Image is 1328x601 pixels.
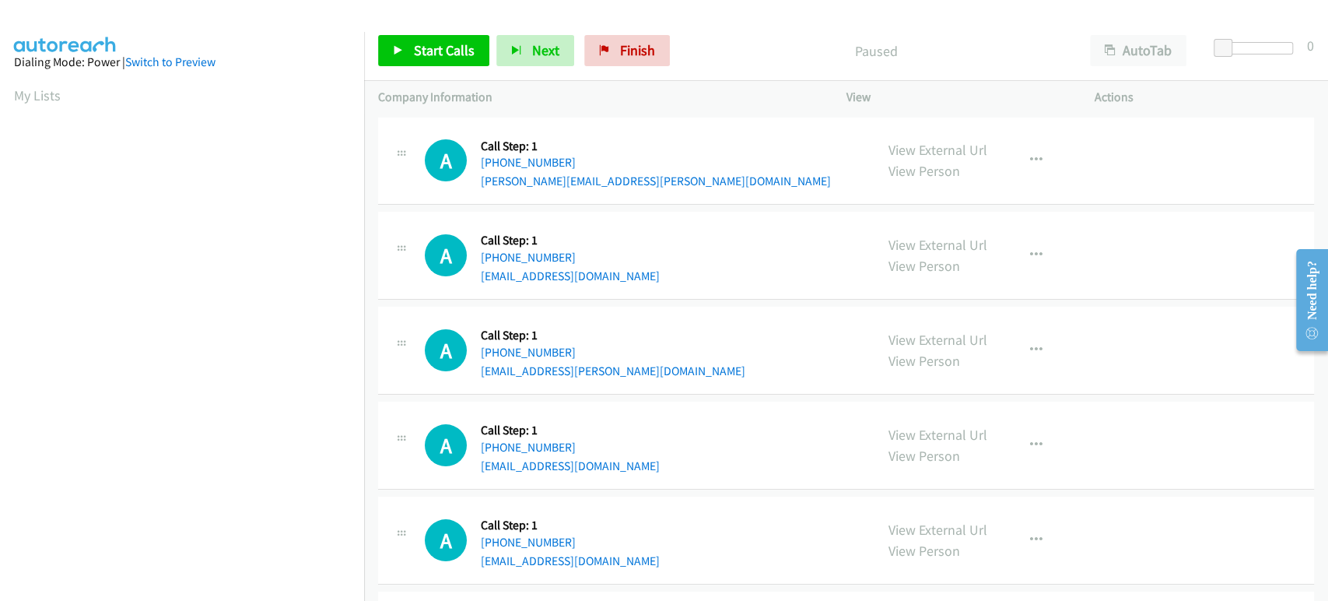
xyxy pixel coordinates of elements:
span: Start Calls [414,41,475,59]
iframe: Resource Center [1284,238,1328,362]
h1: A [425,234,467,276]
a: View Person [888,162,960,180]
a: View External Url [888,521,987,539]
div: Delay between calls (in seconds) [1221,42,1293,54]
h1: A [425,139,467,181]
h5: Call Step: 1 [481,233,660,248]
div: The call is yet to be attempted [425,139,467,181]
a: [PERSON_NAME][EMAIL_ADDRESS][PERSON_NAME][DOMAIN_NAME] [481,174,831,188]
a: [EMAIL_ADDRESS][DOMAIN_NAME] [481,269,660,283]
div: Dialing Mode: Power | [14,53,350,72]
a: [EMAIL_ADDRESS][DOMAIN_NAME] [481,554,660,568]
span: Finish [620,41,655,59]
h5: Call Step: 1 [481,423,660,438]
h1: A [425,519,467,561]
a: Start Calls [378,35,489,66]
a: View Person [888,447,960,465]
p: Paused [691,40,1062,62]
a: [EMAIL_ADDRESS][DOMAIN_NAME] [481,459,660,473]
a: [PHONE_NUMBER] [481,345,576,360]
p: Actions [1094,88,1314,107]
a: [PHONE_NUMBER] [481,250,576,265]
a: View Person [888,352,960,370]
h1: A [425,329,467,371]
a: Finish [584,35,670,66]
h5: Call Step: 1 [481,139,831,154]
a: View Person [888,542,960,560]
a: [PHONE_NUMBER] [481,535,576,550]
button: AutoTab [1090,35,1186,66]
span: Next [532,41,559,59]
a: [PHONE_NUMBER] [481,155,576,170]
a: [PHONE_NUMBER] [481,440,576,455]
a: View External Url [888,331,987,349]
a: View External Url [888,426,987,444]
h5: Call Step: 1 [481,328,745,343]
a: [EMAIL_ADDRESS][PERSON_NAME][DOMAIN_NAME] [481,364,745,378]
div: The call is yet to be attempted [425,424,467,466]
div: The call is yet to be attempted [425,234,467,276]
a: View External Url [888,236,987,254]
button: Next [496,35,574,66]
div: The call is yet to be attempted [425,329,467,371]
div: The call is yet to be attempted [425,519,467,561]
h5: Call Step: 1 [481,518,660,533]
a: My Lists [14,86,61,104]
a: View External Url [888,141,987,159]
a: View Person [888,257,960,275]
p: View [846,88,1067,107]
div: 0 [1307,35,1314,56]
a: Switch to Preview [125,54,215,69]
h1: A [425,424,467,466]
p: Company Information [378,88,818,107]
